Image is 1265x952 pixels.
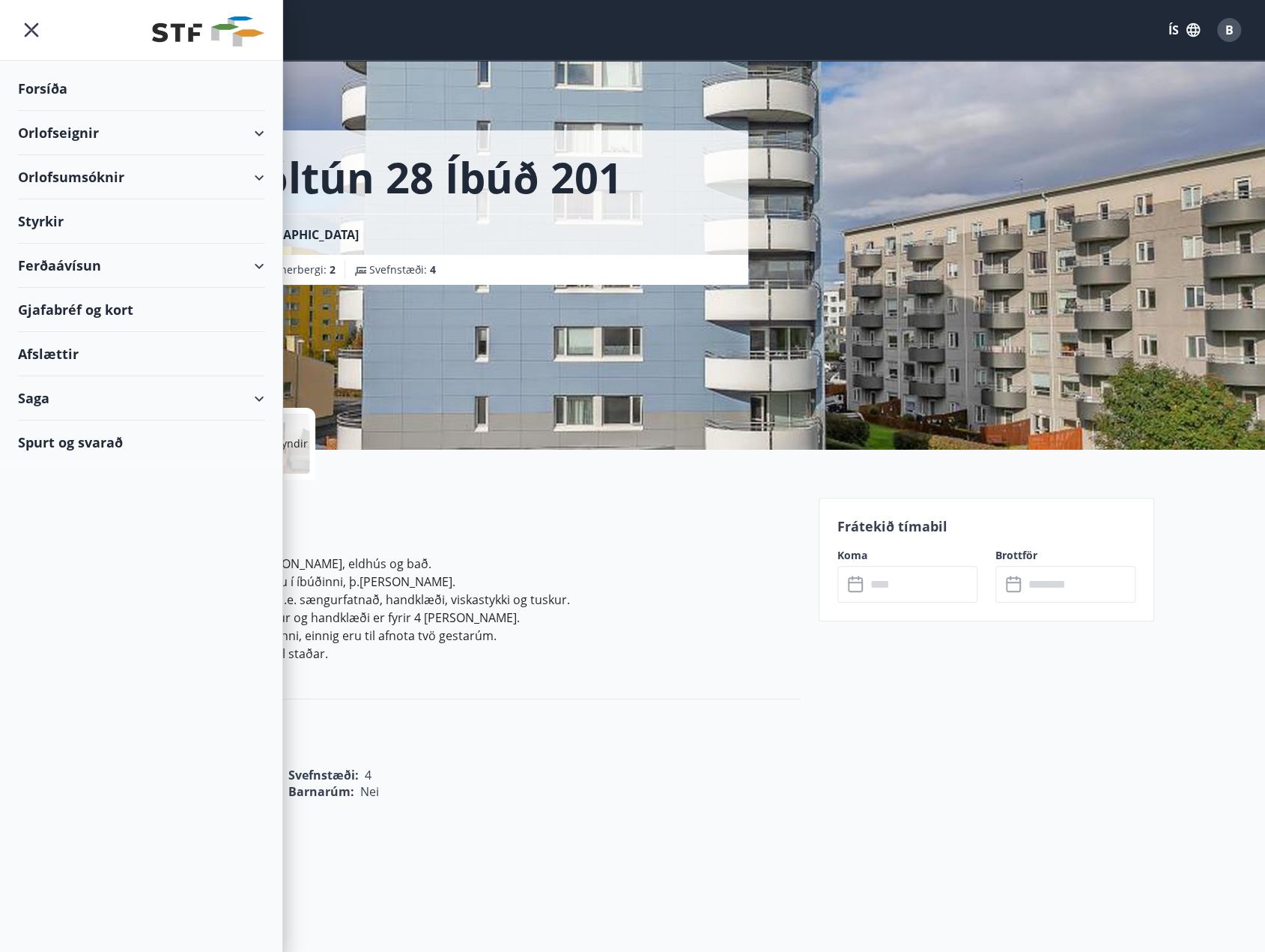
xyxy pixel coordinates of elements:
div: Orlofseignir [18,111,264,155]
h3: Svefnaðstaða [112,723,801,749]
button: ÍS [1160,16,1208,43]
li: Öll helstu heimilistæki eru í íbúðinni, þ.[PERSON_NAME]. [142,573,801,591]
h1: STA - Sóltún 28 Íbúð 201 [130,148,622,205]
div: Saga [18,376,264,421]
span: Barnarúm : [288,783,354,800]
label: Brottför [995,548,1135,563]
span: 4 [430,262,436,277]
label: Koma [837,548,977,563]
span: Nei [360,783,379,800]
li: Tvö hjónarúm eru í íbúðinni, einnig eru til afnota tvö gestarúm. [142,627,801,645]
div: Ferðaávísun [18,244,264,288]
div: Afslættir [18,332,264,376]
li: Internet og sjónvarp er til staðar. [142,645,801,663]
li: Tvö svefnherbergi, [PERSON_NAME], eldhús og bað. [142,555,801,573]
div: Spurt og svarað [18,421,264,464]
img: union_logo [152,16,264,46]
button: menu [18,16,45,43]
p: Svefnherbergi [112,927,801,947]
button: B [1211,12,1247,48]
p: Svefnherbergi [112,824,801,843]
li: Sængur – sængurfatnaður og handklæði er fyrir 4 [PERSON_NAME]. [142,609,801,627]
span: B [1225,22,1234,38]
div: Forsíða [18,67,264,111]
div: Orlofsumsóknir [18,155,264,199]
span: Svefnherbergi : [252,262,336,277]
p: Frátekið tímabil [837,516,1135,536]
li: Félagið leggur til allt lín, þ.e. sængurfatnað, handklæði, viskastykki og tuskur. [142,591,801,609]
div: Styrkir [18,199,264,244]
h2: Upplýsingar [112,504,801,537]
div: Gjafabréf og kort [18,288,264,332]
span: Svefnstæði : [369,262,436,277]
span: 2 [330,262,336,277]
